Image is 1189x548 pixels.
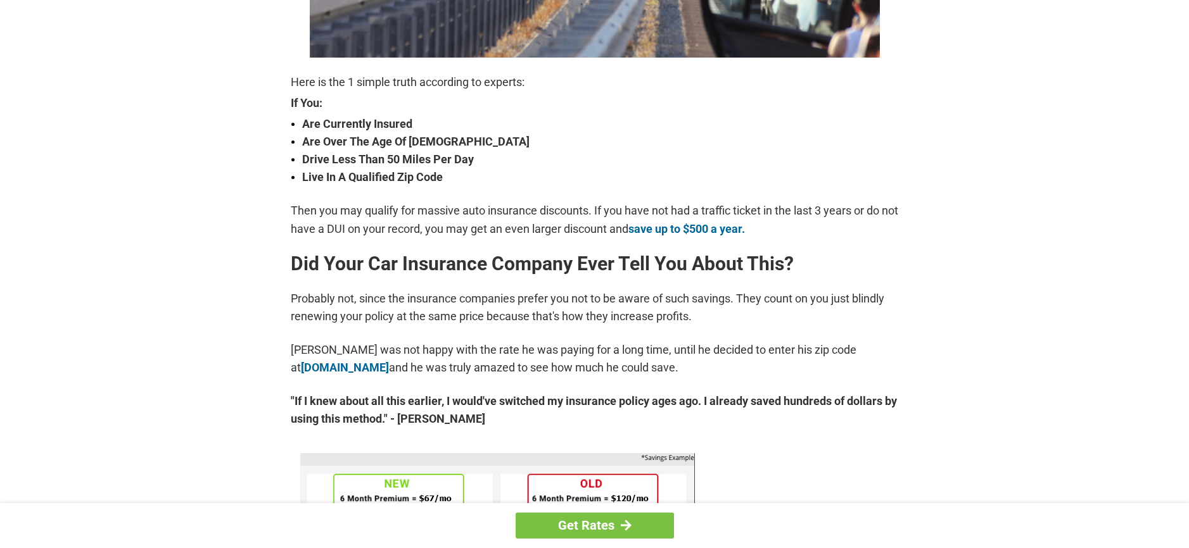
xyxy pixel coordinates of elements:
h2: Did Your Car Insurance Company Ever Tell You About This? [291,254,899,274]
strong: "If I knew about all this earlier, I would've switched my insurance policy ages ago. I already sa... [291,392,899,428]
strong: Live In A Qualified Zip Code [302,168,899,186]
p: [PERSON_NAME] was not happy with the rate he was paying for a long time, until he decided to ente... [291,341,899,377]
strong: Are Currently Insured [302,115,899,133]
a: save up to $500 a year. [628,222,745,235]
p: Probably not, since the insurance companies prefer you not to be aware of such savings. They coun... [291,290,899,325]
a: Get Rates [516,513,674,539]
a: [DOMAIN_NAME] [301,361,389,374]
p: Then you may qualify for massive auto insurance discounts. If you have not had a traffic ticket i... [291,202,899,237]
p: Here is the 1 simple truth according to experts: [291,73,899,91]
strong: If You: [291,97,899,109]
strong: Drive Less Than 50 Miles Per Day [302,151,899,168]
strong: Are Over The Age Of [DEMOGRAPHIC_DATA] [302,133,899,151]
